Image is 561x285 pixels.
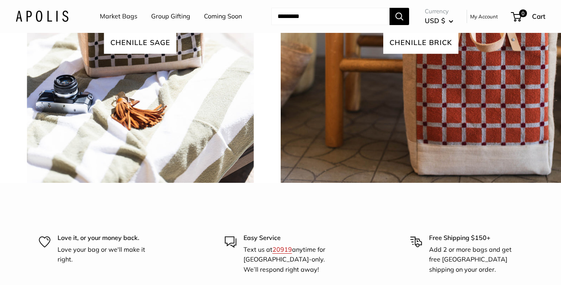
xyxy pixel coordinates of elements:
[100,11,137,22] a: Market Bags
[425,16,445,25] span: USD $
[425,14,453,27] button: USD $
[16,11,69,22] img: Apolis
[512,10,545,23] a: 0 Cart
[532,12,545,20] span: Cart
[390,8,409,25] button: Search
[271,8,390,25] input: Search...
[104,31,177,54] span: Chenille sage
[244,245,337,275] p: Text us at anytime for [GEOGRAPHIC_DATA]-only. We’ll respond right away!
[425,6,453,17] span: Currency
[204,11,242,22] a: Coming Soon
[58,233,151,243] p: Love it, or your money back.
[429,245,522,275] p: Add 2 or more bags and get free [GEOGRAPHIC_DATA] shipping on your order.
[58,245,151,265] p: Love your bag or we'll make it right.
[429,233,522,243] p: Free Shipping $150+
[151,11,190,22] a: Group Gifting
[519,9,527,17] span: 0
[470,12,498,21] a: My Account
[272,245,292,253] a: 20919
[383,31,458,54] span: chenille brick
[244,233,337,243] p: Easy Service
